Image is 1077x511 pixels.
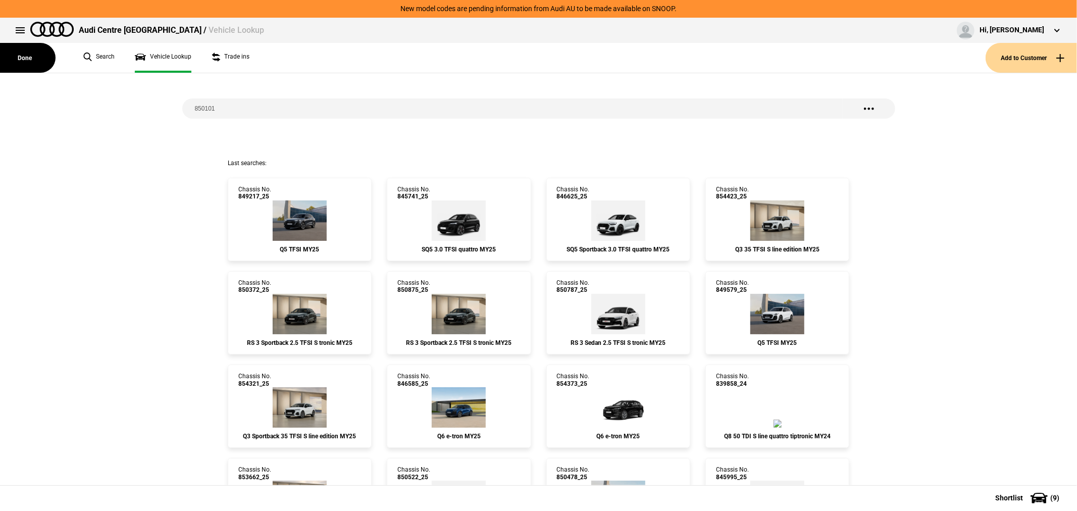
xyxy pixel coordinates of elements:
div: Chassis No. [716,186,749,200]
img: Audi_GUBAZG_25_FW_2Y2Y_3FU_WA9_PAH_WA7_6FJ_PYH_F80_H65_(Nadin:_3FU_6FJ_C56_F80_H65_PAH_PYH_S9S_WA... [750,294,804,334]
div: Chassis No. [397,186,430,200]
img: Audi_GUBAZG_25_FW_N7N7_PAH_WA7_6FJ_F80_H65_Y4T_(Nadin:_6FJ_C56_F80_H65_PAH_S9S_WA7_Y4T)_ext.png [273,200,327,241]
img: Audi_4MT0N2_24_EI_6Y6Y_MP_PAH_WF9_3S2_(Nadin:_3S2_6FJ_C87_N0Q_PAH_WF9_YJZ)_ext.png [774,420,782,428]
div: Q5 TFSI MY25 [716,339,839,346]
div: Chassis No. [557,466,590,481]
img: Audi_GFBA1A_25_FW_9W9W_PAH_WA2_PY2_58Q_(Nadin:_58Q_C05_PAH_PY2_WA2)_ext.png [432,387,486,428]
img: Audi_FYTS4A_25_EI_2Y2Y_WN9_1KK_59Q_1LL_(Nadin:_1KK_1LL_59Q_C52_WN9)_ext.png [591,200,645,241]
span: Last searches: [228,160,267,167]
div: RS 3 Sportback 2.5 TFSI S tronic MY25 [238,339,361,346]
span: 850875_25 [397,286,430,293]
span: 854423_25 [716,193,749,200]
div: Chassis No. [716,279,749,294]
span: Shortlist [995,494,1023,501]
div: Chassis No. [238,186,271,200]
div: Chassis No. [397,279,430,294]
img: Audi_F3NCCX_25LE_FZ_2Y2Y_3FB_6FJ_V72_WN8_X8C_QQ2_(Nadin:_3FB_6FJ_C62_QQ2_V72_WN8)_ext.png [273,387,327,428]
span: 853662_25 [238,474,271,481]
img: Audi_8YFRWY_25_QH_6Y6Y_5MB_64T_(Nadin:_5MB_64T_C48)_ext.png [273,294,327,334]
div: Chassis No. [238,466,271,481]
span: 850478_25 [557,474,590,481]
div: Hi, [PERSON_NAME] [980,25,1044,35]
div: Chassis No. [557,373,590,387]
div: Chassis No. [557,279,590,294]
span: 850522_25 [397,474,430,481]
div: Q5 TFSI MY25 [238,246,361,253]
div: Q3 35 TFSI S line edition MY25 [716,246,839,253]
span: ( 9 ) [1050,494,1059,501]
div: SQ5 Sportback 3.0 TFSI quattro MY25 [557,246,680,253]
span: 845995_25 [716,474,749,481]
span: 846585_25 [397,380,430,387]
input: Enter vehicle chassis number or other identifier. [182,98,843,119]
a: Search [83,43,115,73]
img: audi.png [30,22,74,37]
div: Q8 50 TDI S line quattro tiptronic MY24 [716,433,839,440]
img: Audi_8YMRWY_25_QH_Z9Z9__(Nadin:_C48)_ext.png [591,294,645,334]
div: Chassis No. [716,466,749,481]
button: Add to Customer [986,43,1077,73]
img: Audi_8YFRWY_25_TG_6Y6Y_5MB_PEJ_64U_(Nadin:_5MB_64U_C48_PEJ)_ext.png [432,294,486,334]
div: Audi Centre [GEOGRAPHIC_DATA] / [79,25,264,36]
div: RS 3 Sportback 2.5 TFSI S tronic MY25 [397,339,520,346]
div: Chassis No. [238,279,271,294]
div: Q6 e-tron MY25 [397,433,520,440]
span: 839858_24 [716,380,749,387]
a: Trade ins [212,43,249,73]
div: Q6 e-tron MY25 [557,433,680,440]
a: Vehicle Lookup [135,43,191,73]
div: Chassis No. [716,373,749,387]
span: 849579_25 [716,286,749,293]
div: Chassis No. [238,373,271,387]
button: Shortlist(9) [980,485,1077,510]
div: RS 3 Sedan 2.5 TFSI S tronic MY25 [557,339,680,346]
div: Chassis No. [557,186,590,200]
img: Audi_FYGS4A_25_EI_0E0E_4ZP_45I_6FJ_3S2_(Nadin:_3S2_45I_4ZP_6FJ_C52)_ext.png [432,200,486,241]
span: 845741_25 [397,193,430,200]
button: Search [843,98,895,119]
span: 846625_25 [557,193,590,200]
div: SQ5 3.0 TFSI quattro MY25 [397,246,520,253]
img: Audi_GFBA1A_25_FW_0E0E__(Nadin:_C06)_ext.png [588,387,648,428]
div: Chassis No. [397,373,430,387]
span: Vehicle Lookup [209,25,264,35]
img: Audi_F3BCCX_25LE_FZ_2Y2Y_3FU_6FJ_3S2_V72_WN8_(Nadin:_3FU_3S2_6FJ_C62_V72_WN8)_ext.png [750,200,804,241]
span: 850787_25 [557,286,590,293]
span: 850372_25 [238,286,271,293]
span: 849217_25 [238,193,271,200]
div: Q3 Sportback 35 TFSI S line edition MY25 [238,433,361,440]
span: 854373_25 [557,380,590,387]
div: Chassis No. [397,466,430,481]
span: 854321_25 [238,380,271,387]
